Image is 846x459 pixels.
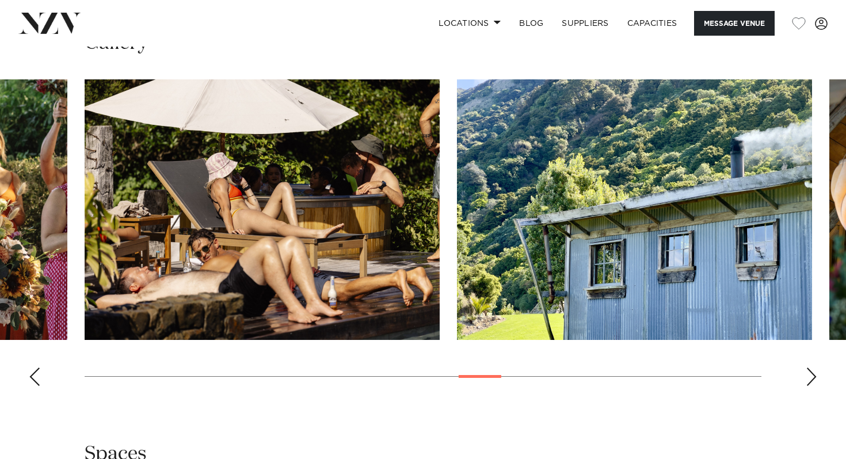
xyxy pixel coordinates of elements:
[552,11,618,36] a: SUPPLIERS
[618,11,687,36] a: Capacities
[429,11,510,36] a: Locations
[85,79,440,340] swiper-slide: 17 / 29
[457,79,812,340] swiper-slide: 18 / 29
[18,13,81,33] img: nzv-logo.png
[694,11,775,36] button: Message Venue
[510,11,552,36] a: BLOG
